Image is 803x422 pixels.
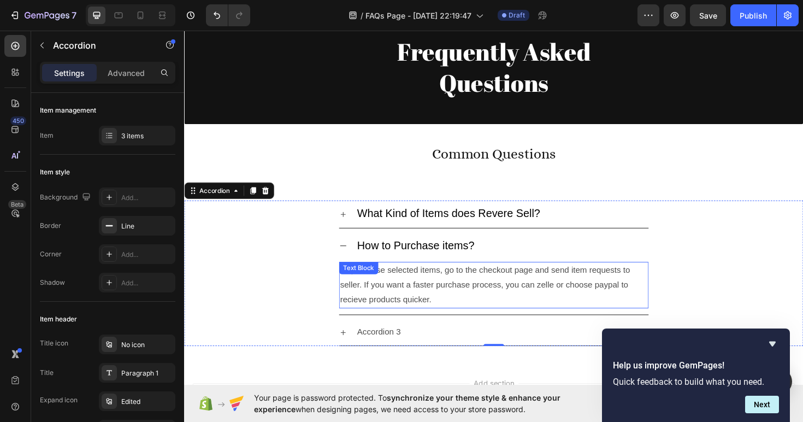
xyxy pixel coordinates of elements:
span: Save [699,11,717,20]
button: Save [690,4,726,26]
span: Draft [509,10,525,20]
div: Paragraph 1 [121,368,173,378]
span: What Kind of Items does Revere Sell? [183,188,377,201]
div: Item style [40,167,70,177]
div: Border [40,221,61,231]
div: Rich Text Editor. Editing area: main [181,185,379,206]
div: Rich Text Editor. Editing area: main [164,246,492,295]
p: Quick feedback to build what you need. [613,377,779,387]
span: Add section [302,368,354,380]
p: Common Questions [1,119,654,145]
span: FAQs Page - [DATE] 22:19:47 [365,10,471,21]
h2: Help us improve GemPages! [613,359,779,372]
div: Rich Text Editor. Editing area: main [181,311,231,330]
p: Advanced [108,67,145,79]
div: Accordion [14,166,50,175]
div: No icon [121,340,173,350]
div: Text Block [166,248,203,257]
p: Accordion 3 [183,313,229,329]
div: Title icon [40,338,68,348]
span: to Purchase items? [209,222,308,235]
button: Hide survey [766,337,779,350]
div: Add... [121,278,173,288]
p: Settings [54,67,85,79]
div: Background [40,190,93,205]
div: Edited [121,397,173,407]
p: 7 [72,9,76,22]
div: Line [121,221,173,231]
div: Add... [121,193,173,203]
span: Your page is password protected. To when designing pages, we need access to your store password. [254,392,603,415]
div: 450 [10,116,26,125]
div: Title [40,368,54,378]
div: Item header [40,314,77,324]
iframe: Design area [184,30,803,386]
p: To purchase selected items, go to the checkout page and send item requests to seller. If you want... [165,247,491,294]
button: Next question [745,396,779,413]
div: Item management [40,106,96,115]
div: Expand icon [40,395,78,405]
div: Undo/Redo [206,4,250,26]
div: Item [40,131,54,140]
p: Accordion [53,39,146,52]
div: 3 items [121,131,173,141]
div: Publish [740,10,767,21]
span: / [361,10,363,21]
div: Corner [40,249,62,259]
div: Shadow [40,278,65,288]
div: Add... [121,250,173,260]
div: Rich Text Editor. Editing area: main [181,219,309,239]
div: Help us improve GemPages! [613,337,779,413]
span: How [183,222,206,235]
div: Beta [8,200,26,209]
span: synchronize your theme style & enhance your experience [254,393,560,414]
button: 7 [4,4,81,26]
button: Publish [730,4,776,26]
